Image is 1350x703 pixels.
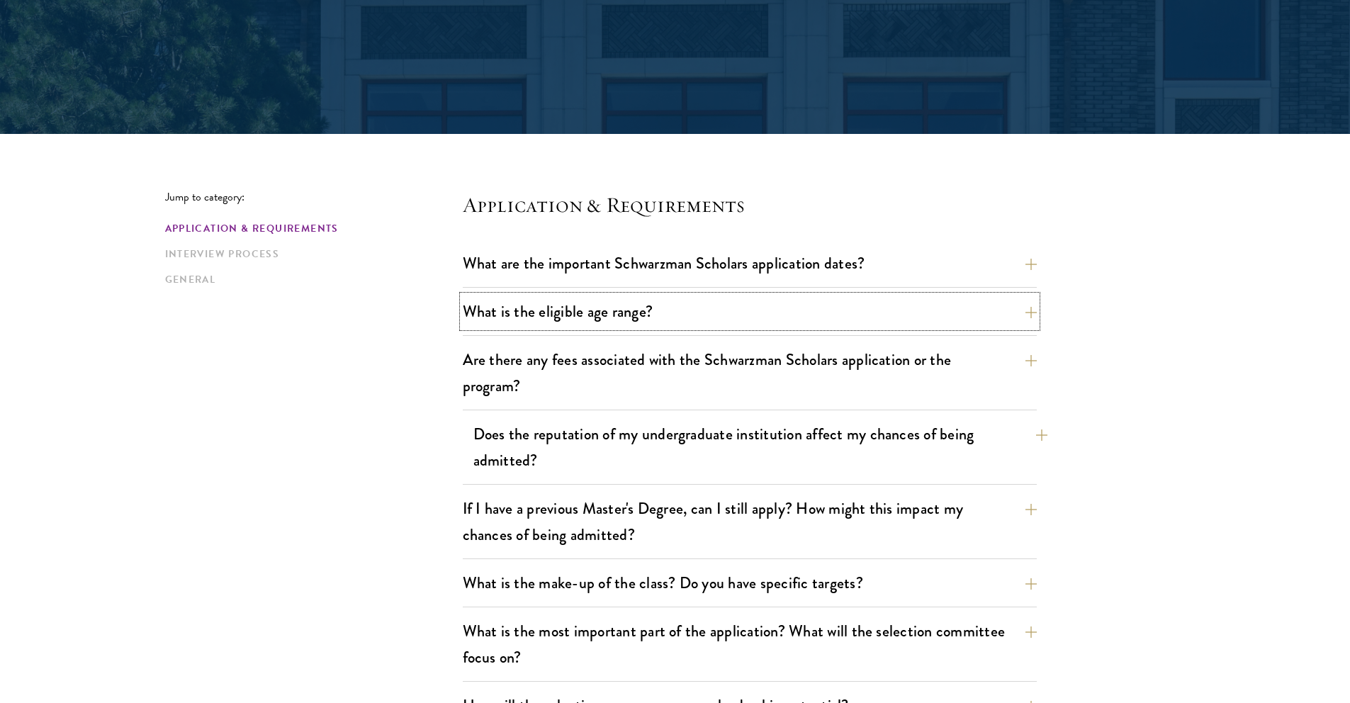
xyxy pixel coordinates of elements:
a: Application & Requirements [165,221,454,236]
a: General [165,272,454,287]
a: Interview Process [165,247,454,261]
button: What is the most important part of the application? What will the selection committee focus on? [463,615,1037,673]
button: Does the reputation of my undergraduate institution affect my chances of being admitted? [473,418,1047,476]
p: Jump to category: [165,191,463,203]
button: What are the important Schwarzman Scholars application dates? [463,247,1037,279]
h4: Application & Requirements [463,191,1037,219]
button: What is the make-up of the class? Do you have specific targets? [463,567,1037,599]
button: Are there any fees associated with the Schwarzman Scholars application or the program? [463,344,1037,402]
button: What is the eligible age range? [463,296,1037,327]
button: If I have a previous Master's Degree, can I still apply? How might this impact my chances of bein... [463,493,1037,551]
